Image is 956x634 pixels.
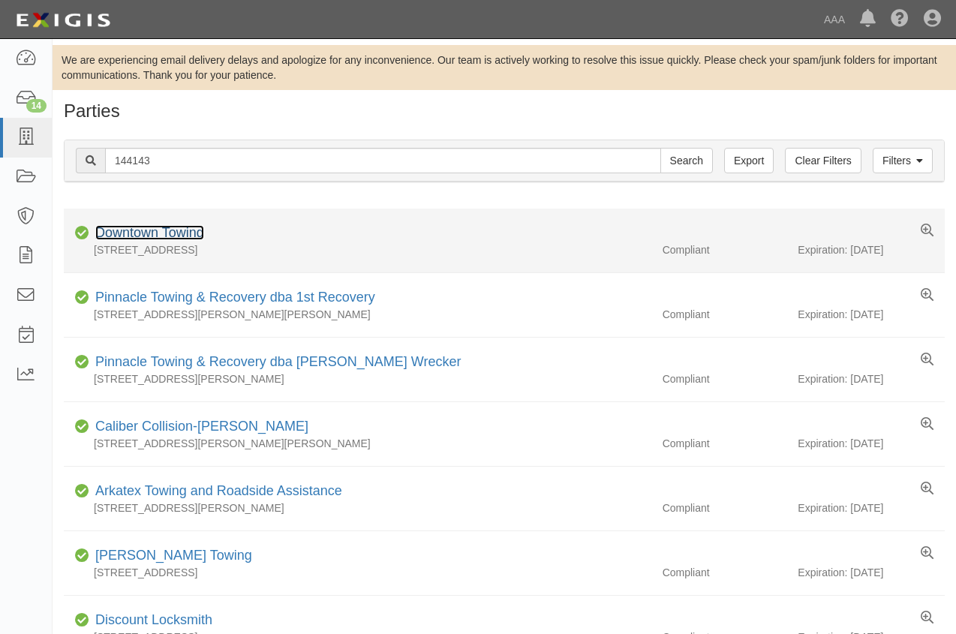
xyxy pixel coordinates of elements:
div: Compliant [651,371,798,386]
input: Search [105,148,661,173]
div: [STREET_ADDRESS][PERSON_NAME][PERSON_NAME] [64,307,651,322]
a: Export [724,148,774,173]
div: Compliant [651,565,798,580]
i: Compliant [75,357,89,368]
a: Pinnacle Towing & Recovery dba 1st Recovery [95,290,375,305]
div: Compliant [651,242,798,257]
i: Compliant [75,228,89,239]
a: Pinnacle Towing & Recovery dba [PERSON_NAME] Wrecker [95,354,461,369]
div: [STREET_ADDRESS][PERSON_NAME] [64,500,651,515]
a: Clear Filters [785,148,861,173]
div: Expiration: [DATE] [798,436,945,451]
div: Expiration: [DATE] [798,307,945,322]
a: View results summary [921,353,933,368]
div: Compliant [651,307,798,322]
div: Caliber Collision-Conway [89,417,308,437]
div: Expiration: [DATE] [798,371,945,386]
a: [PERSON_NAME] Towing [95,548,252,563]
a: Filters [873,148,933,173]
div: Tillery's Towing [89,546,252,566]
div: Compliant [651,436,798,451]
i: Compliant [75,615,89,626]
img: logo-5460c22ac91f19d4615b14bd174203de0afe785f0fc80cf4dbbc73dc1793850b.png [11,7,115,34]
i: Help Center - Complianz [891,11,909,29]
div: Arkatex Towing and Roadside Assistance [89,482,342,501]
i: Compliant [75,293,89,303]
input: Search [660,148,713,173]
div: Downtown Towing [89,224,204,243]
div: [STREET_ADDRESS] [64,242,651,257]
a: View results summary [921,482,933,497]
i: Compliant [75,422,89,432]
div: Compliant [651,500,798,515]
a: Caliber Collision-[PERSON_NAME] [95,419,308,434]
a: View results summary [921,611,933,626]
a: Arkatex Towing and Roadside Assistance [95,483,342,498]
a: View results summary [921,417,933,432]
a: AAA [816,5,852,35]
a: View results summary [921,224,933,239]
a: View results summary [921,288,933,303]
a: Discount Locksmith [95,612,212,627]
a: Downtown Towing [95,225,204,240]
div: Expiration: [DATE] [798,500,945,515]
div: Pinnacle Towing & Recovery dba 1st Recovery [89,288,375,308]
div: Expiration: [DATE] [798,565,945,580]
div: 14 [26,99,47,113]
div: We are experiencing email delivery delays and apologize for any inconvenience. Our team is active... [53,53,956,83]
div: Expiration: [DATE] [798,242,945,257]
a: View results summary [921,546,933,561]
div: [STREET_ADDRESS][PERSON_NAME] [64,371,651,386]
h1: Parties [64,101,945,121]
i: Compliant [75,486,89,497]
div: Pinnacle Towing & Recovery dba Routh Wrecker [89,353,461,372]
div: [STREET_ADDRESS] [64,565,651,580]
div: Discount Locksmith [89,611,212,630]
i: Compliant [75,551,89,561]
div: [STREET_ADDRESS][PERSON_NAME][PERSON_NAME] [64,436,651,451]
